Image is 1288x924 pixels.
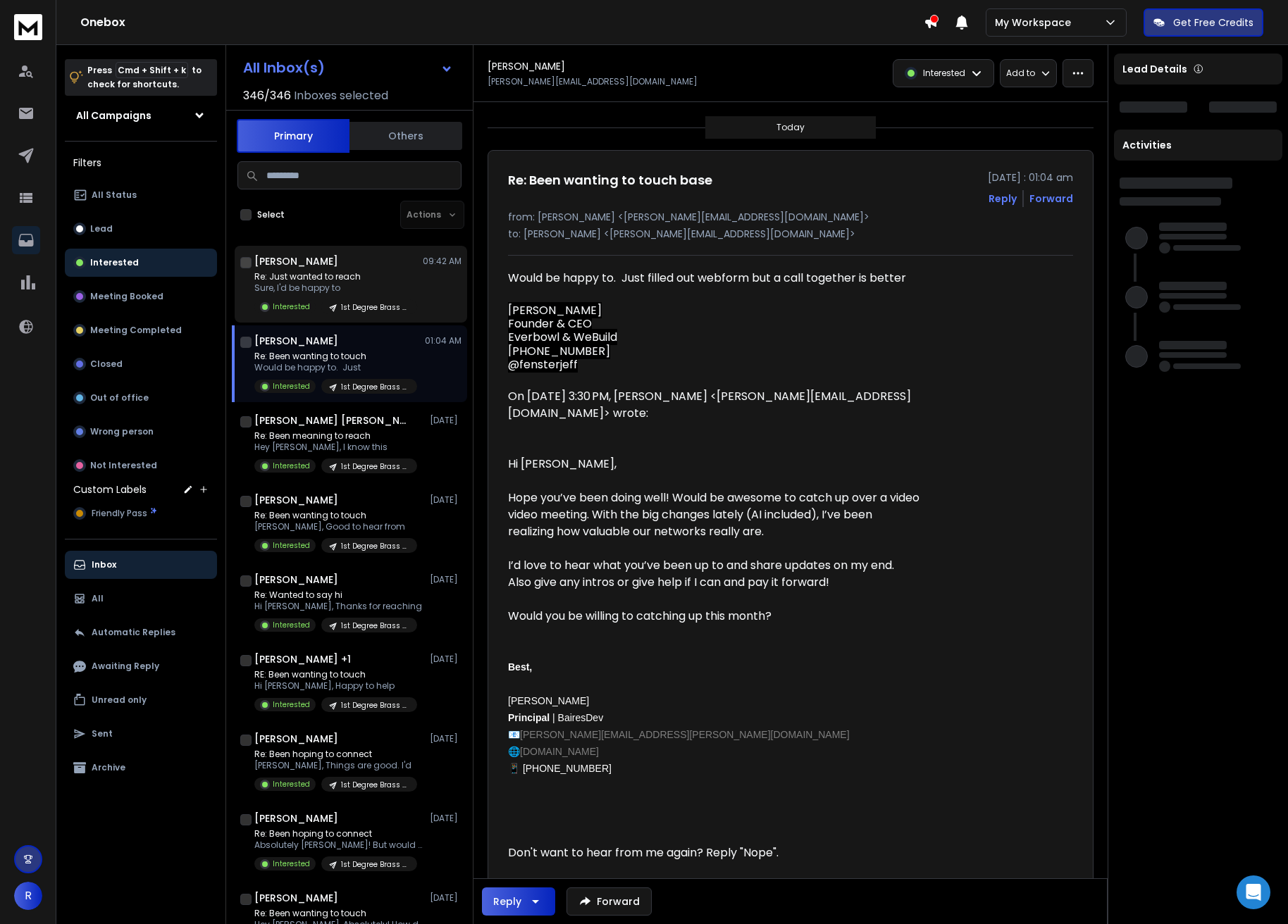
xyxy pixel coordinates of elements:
[341,541,409,551] p: 1st Degree Brass ([PERSON_NAME])
[92,627,175,638] p: Automatic Replies
[87,63,202,92] p: Press to check for shortcuts.
[341,620,409,631] p: 1st Degree Brass ([PERSON_NAME])
[92,593,104,604] p: All
[14,882,42,910] button: R
[65,652,217,680] button: Awaiting Reply
[508,712,550,723] strong: Principal
[508,746,520,757] span: 🌐
[508,712,603,723] span: |
[92,508,147,519] span: Friendly Pass
[989,192,1017,206] button: Reply
[520,729,850,740] a: [PERSON_NAME][EMAIL_ADDRESS][PERSON_NAME][DOMAIN_NAME]
[65,618,217,647] button: Automatic Replies
[341,302,409,313] p: 1st Degree Brass ([PERSON_NAME])
[254,430,417,442] p: Re: Been meaning to reach
[508,210,1073,224] p: from: [PERSON_NAME] <[PERSON_NAME][EMAIL_ADDRESS][DOMAIN_NAME]>
[254,669,417,680] p: RE: Been wanting to touch
[508,329,617,345] span: Everbowl & WeBuild
[508,557,919,608] div: I’d love to hear what you’ve been up to and share updates on my end. Also give any intros or give...
[254,282,417,294] p: Sure, I'd be happy to
[73,482,147,497] h3: Custom Labels
[254,601,422,612] p: Hi [PERSON_NAME], Thanks for reaching
[65,384,217,412] button: Out of office
[566,887,652,916] button: Forward
[273,540,310,551] p: Interested
[430,813,462,824] p: [DATE]
[430,574,462,585] p: [DATE]
[273,620,310,630] p: Interested
[995,15,1077,30] p: My Workspace
[254,573,338,587] h1: [PERSON_NAME]
[254,732,338,746] h1: [PERSON_NAME]
[65,181,217,209] button: All Status
[254,828,423,839] p: Re: Been hoping to connect
[254,521,417,532] p: [PERSON_NAME], Good to hear from
[508,343,610,359] span: [PHONE_NUMBER]
[508,170,712,190] h1: Re: Been wanting to touch base
[430,733,462,744] p: [DATE]
[508,608,919,642] div: Would you be willing to catching up this month?
[243,87,291,104] span: 346 / 346
[1006,68,1035,79] p: Add to
[65,418,217,446] button: Wrong person
[508,763,612,774] span: 📱 [PHONE_NUMBER]
[254,271,417,282] p: Re: Just wanted to reach
[254,493,338,507] h1: [PERSON_NAME]
[558,712,604,723] span: BairesDev
[92,559,116,570] p: Inbox
[273,381,310,392] p: Interested
[76,108,151,123] h1: All Campaigns
[80,14,924,31] h1: Onebox
[65,153,217,173] h3: Filters
[254,749,417,760] p: Re: Been hoping to connect
[254,760,417,771] p: [PERSON_NAME], Things are good. I'd
[90,426,154,437] p: Wrong person
[254,908,423,919] p: Re: Been wanting to touch
[294,87,388,104] h3: Inboxes selected
[1173,15,1253,30] p: Get Free Credits
[254,351,417,362] p: Re: Been wanting to touch
[1144,8,1263,37] button: Get Free Credits
[508,270,931,923] div: Would be happy to. Just filled out webform but a call together is better
[14,14,42,40] img: logo
[65,350,217,378] button: Closed
[508,695,589,706] span: [PERSON_NAME]
[1237,875,1270,909] div: Open Intercom Messenger
[273,779,310,789] p: Interested
[341,859,409,870] p: 1st Degree Brass ([PERSON_NAME])
[430,892,462,904] p: [DATE]
[65,551,217,579] button: Inbox
[430,415,462,426] p: [DATE]
[257,209,285,220] label: Select
[92,728,113,739] p: Sent
[341,780,409,790] p: 1st Degree Brass ([PERSON_NAME])
[508,356,578,373] span: @fensterjeff
[493,894,521,909] div: Reply
[508,489,919,540] div: Hope you’ve been doing well! Would be awesome to catch up over a video video meeting. With the bi...
[776,122,805,133] p: Today
[988,170,1073,185] p: [DATE] : 01:04 am
[520,746,599,757] a: [DOMAIN_NAME]
[273,461,310,471] p: Interested
[254,891,338,905] h1: [PERSON_NAME]
[254,334,338,348] h1: [PERSON_NAME]
[508,456,919,473] div: Hi [PERSON_NAME],
[232,54,464,82] button: All Inbox(s)
[90,223,113,235] p: Lead
[65,754,217,782] button: Archive
[482,887,555,916] button: Reply
[65,720,217,748] button: Sent
[254,254,338,268] h1: [PERSON_NAME]
[508,227,1073,241] p: to: [PERSON_NAME] <[PERSON_NAME][EMAIL_ADDRESS][DOMAIN_NAME]>
[273,699,310,710] p: Interested
[341,461,409,472] p: 1st Degree Brass ([PERSON_NAME])
[65,686,217,714] button: Unread only
[508,729,520,740] span: 📧
[923,68,965,79] p: Interested
[273,859,310,869] p: Interested
[92,762,125,773] p: Archive
[237,119,349,153] button: Primary
[1029,192,1073,206] div: Forward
